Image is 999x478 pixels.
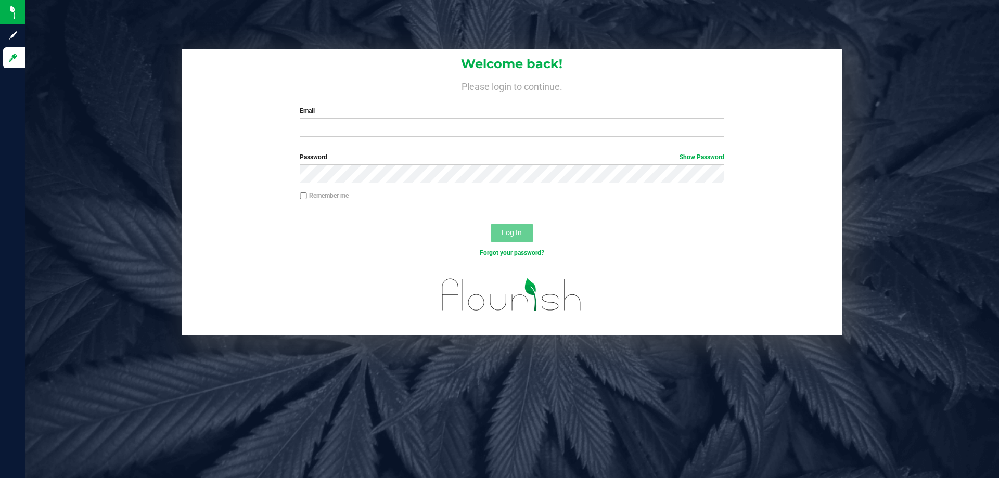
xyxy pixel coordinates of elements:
[480,249,544,256] a: Forgot your password?
[502,228,522,237] span: Log In
[182,79,842,92] h4: Please login to continue.
[8,30,18,41] inline-svg: Sign up
[300,191,349,200] label: Remember me
[300,192,307,200] input: Remember me
[8,53,18,63] inline-svg: Log in
[300,153,327,161] span: Password
[680,153,724,161] a: Show Password
[182,57,842,71] h1: Welcome back!
[429,268,594,321] img: flourish_logo.svg
[491,224,533,242] button: Log In
[300,106,724,115] label: Email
